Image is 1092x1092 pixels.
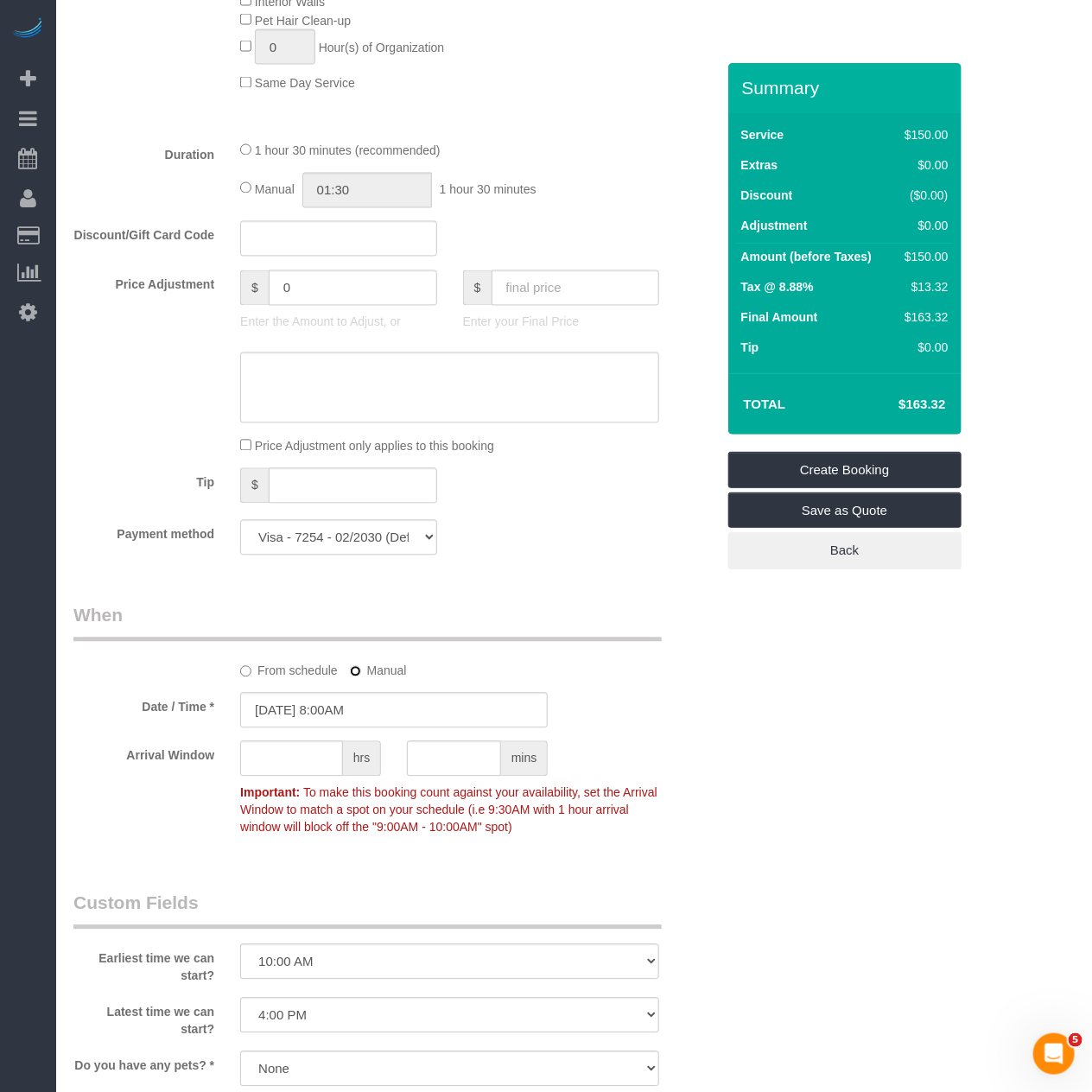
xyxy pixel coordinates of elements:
div: $13.32 [898,278,948,295]
input: final price [492,270,660,306]
label: Adjustment [741,217,808,234]
a: Create Booking [728,452,962,488]
p: Enter the Amount to Adjust, or [240,314,437,331]
div: $150.00 [898,126,948,143]
a: Save as Quote [728,492,962,529]
legend: When [73,603,662,642]
strong: Important: [240,786,300,800]
label: Amount (before Taxes) [741,248,872,265]
strong: Total [744,397,786,411]
span: $ [240,270,269,306]
input: From schedule [240,666,251,677]
img: Automaid Logo [10,17,45,41]
label: Service [741,126,784,143]
span: $ [240,468,269,504]
label: Tip [60,468,227,492]
span: Price Adjustment only applies to this booking [255,440,494,454]
div: $0.00 [898,217,948,234]
iframe: Intercom live chat [1033,1033,1075,1075]
span: Same Day Service [255,77,355,91]
span: To make this booking count against your availability, set the Arrival Window to match a spot on y... [240,786,657,835]
label: Earliest time we can start? [60,944,227,985]
label: Discount/Gift Card Code [60,221,227,244]
label: Payment method [60,520,227,543]
div: ($0.00) [898,187,948,204]
legend: Custom Fields [73,891,662,930]
label: Discount [741,187,793,204]
span: Pet Hair Clean-up [255,14,351,28]
p: Enter your Final Price [463,314,660,331]
a: Back [728,532,962,568]
input: Manual [350,666,361,677]
label: Final Amount [741,308,818,326]
div: $150.00 [898,248,948,265]
span: Hour(s) of Organization [319,41,445,54]
label: Tip [741,339,759,356]
div: $0.00 [898,156,948,174]
label: From schedule [240,657,338,680]
span: Manual [255,182,295,196]
label: Price Adjustment [60,270,227,294]
span: 5 [1069,1033,1082,1047]
h3: Summary [742,78,953,98]
span: 1 hour 30 minutes [440,182,536,196]
label: Duration [60,141,227,164]
span: mins [501,741,549,777]
label: Do you have any pets? * [60,1051,227,1075]
span: 1 hour 30 minutes (recommended) [255,144,441,158]
label: Latest time we can start? [60,998,227,1038]
label: Extras [741,156,778,174]
div: $0.00 [898,339,948,356]
span: hrs [343,741,381,777]
label: Manual [350,657,407,680]
label: Tax @ 8.88% [741,278,814,295]
div: $163.32 [898,308,948,326]
span: $ [463,270,492,306]
h4: $163.32 [847,397,945,412]
input: MM/DD/YYYY HH:MM [240,693,548,728]
label: Arrival Window [60,741,227,765]
label: Date / Time * [60,693,227,716]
